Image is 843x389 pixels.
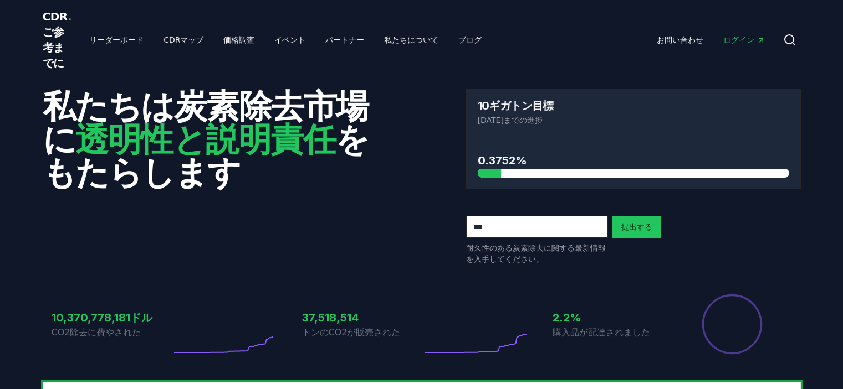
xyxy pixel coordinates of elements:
div: 配達された売上の割合 [701,293,763,355]
font: 購入品が配達されました [553,327,650,338]
a: パートナー [316,30,373,50]
nav: 主要 [80,30,491,50]
font: . [68,10,71,23]
font: イベント [274,35,305,44]
font: 私たちについて [384,35,438,44]
nav: 主要 [648,30,774,50]
a: CDRマップ [155,30,212,50]
font: 2.2% [553,311,581,324]
a: CDR.ご参考までに [43,9,72,71]
font: リーダーボード [89,35,144,44]
font: CO2除去に費やされた [52,327,141,338]
font: 10ギガトン目標 [478,99,554,112]
a: ブログ [449,30,491,50]
font: [DATE]までの進捗 [478,116,543,125]
font: トンのCO2が販売された [302,327,401,338]
font: 透明性と説明責任 [75,116,335,161]
font: 耐久性のある炭素除去に関する最新情報を入手してください。 [466,243,606,263]
a: リーダーボード [80,30,152,50]
font: CDRマップ [164,35,203,44]
font: 37,518,514 [302,311,359,324]
a: 私たちについて [375,30,447,50]
font: 0.3752% [478,154,527,167]
a: イベント [265,30,314,50]
font: ブログ [458,35,482,44]
button: 提出する [612,216,661,238]
font: ログイン [723,35,754,44]
font: CDR [43,10,68,23]
a: 価格調査 [214,30,263,50]
font: 私たちは炭素除去市場に [43,82,369,161]
font: ご参考までに [43,25,64,70]
a: お問い合わせ [648,30,712,50]
font: パートナー [325,35,364,44]
font: お問い合わせ [657,35,703,44]
a: ログイン [714,30,774,50]
font: 提出する [621,222,652,231]
font: 価格調査 [223,35,254,44]
font: 10,370,778,181ドル [52,311,152,324]
font: をもたらします [43,116,369,194]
